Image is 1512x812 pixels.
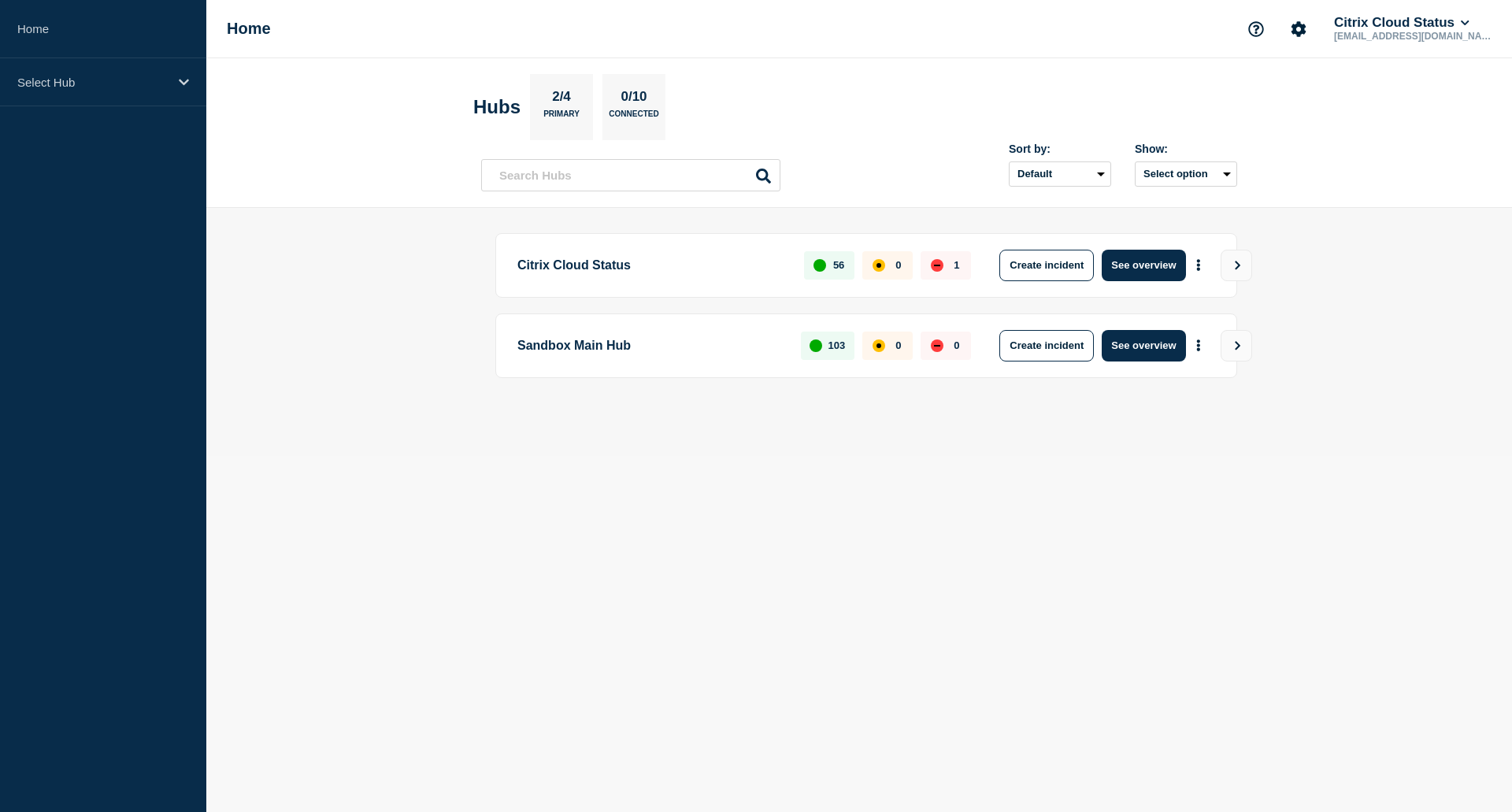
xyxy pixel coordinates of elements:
p: Select Hub [17,76,169,89]
button: View [1221,330,1252,362]
button: Create incident [999,330,1094,362]
button: See overview [1102,250,1185,281]
div: Show: [1135,143,1237,155]
div: up [810,339,822,352]
button: Create incident [999,250,1094,281]
h2: Hubs [473,96,521,118]
button: See overview [1102,330,1185,362]
p: Sandbox Main Hub [517,330,783,362]
div: Sort by: [1009,143,1111,155]
p: 0 [954,339,959,351]
p: 56 [833,259,844,271]
div: down [931,339,943,352]
button: More actions [1188,250,1209,280]
input: Search Hubs [481,159,780,191]
div: affected [873,259,885,272]
p: Connected [609,109,658,126]
p: 103 [828,339,846,351]
div: up [813,259,826,272]
button: Select option [1135,161,1237,187]
p: 0 [895,259,901,271]
p: [EMAIL_ADDRESS][DOMAIN_NAME] [1331,31,1495,42]
p: 1 [954,259,959,271]
select: Sort by [1009,161,1111,187]
p: 0 [895,339,901,351]
button: More actions [1188,331,1209,360]
p: 0/10 [615,89,653,109]
button: Account settings [1282,13,1315,46]
p: 2/4 [547,89,577,109]
p: Citrix Cloud Status [517,250,786,281]
p: Primary [543,109,580,126]
h1: Home [227,20,271,38]
button: Support [1240,13,1273,46]
div: down [931,259,943,272]
div: affected [873,339,885,352]
button: View [1221,250,1252,281]
button: Citrix Cloud Status [1331,15,1473,31]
